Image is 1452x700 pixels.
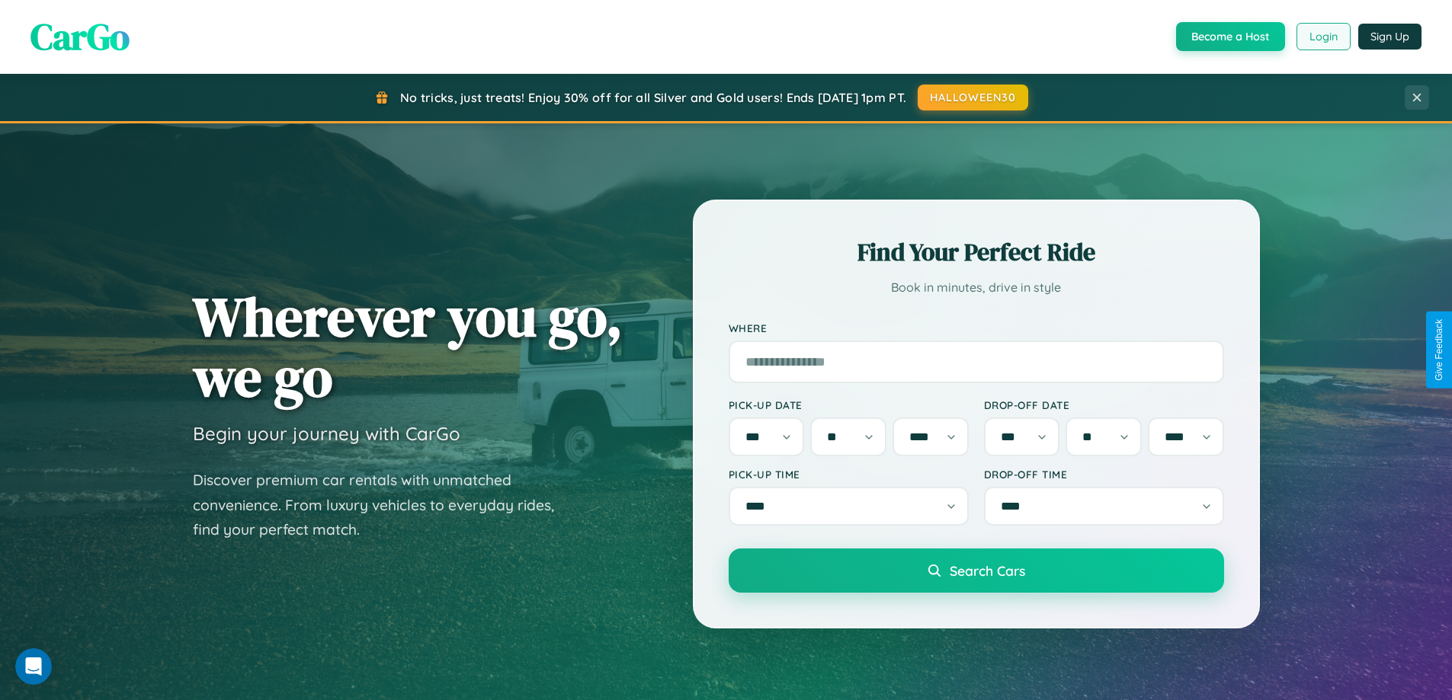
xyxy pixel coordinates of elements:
[984,468,1224,481] label: Drop-off Time
[1358,24,1422,50] button: Sign Up
[1434,319,1444,381] div: Give Feedback
[193,286,623,407] h1: Wherever you go, we go
[729,235,1224,269] h2: Find Your Perfect Ride
[729,321,1224,334] label: Where
[984,398,1224,411] label: Drop-off Date
[950,562,1025,579] span: Search Cars
[30,11,130,62] span: CarGo
[729,276,1224,299] p: Book in minutes, drive in style
[400,90,906,105] span: No tricks, just treats! Enjoy 30% off for all Silver and Gold users! Ends [DATE] 1pm PT.
[729,548,1224,593] button: Search Cars
[15,648,52,685] iframe: Intercom live chat
[729,398,969,411] label: Pick-up Date
[729,468,969,481] label: Pick-up Time
[918,85,1028,110] button: HALLOWEEN30
[1176,22,1285,51] button: Become a Host
[193,422,460,445] h3: Begin your journey with CarGo
[1297,23,1351,50] button: Login
[193,468,574,542] p: Discover premium car rentals with unmatched convenience. From luxury vehicles to everyday rides, ...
